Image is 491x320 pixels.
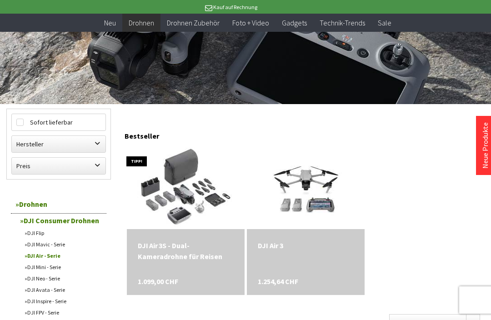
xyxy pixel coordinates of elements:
[12,114,105,130] label: Sofort lieferbar
[481,122,490,169] a: Neue Produkte
[20,239,106,250] a: DJI Mavic - Serie
[15,214,106,227] a: DJI Consumer Drohnen
[282,18,307,27] span: Gadgets
[138,240,234,262] div: DJI Air 3S - Dual-Kameradrohne für Reisen
[258,240,354,251] div: DJI Air 3
[12,158,105,174] label: Preis
[258,276,298,287] span: 1.254,64 CHF
[20,295,106,307] a: DJI Inspire - Serie
[232,18,269,27] span: Foto + Video
[20,284,106,295] a: DJI Avata - Serie
[320,18,365,27] span: Technik-Trends
[138,240,234,262] a: DJI Air 3S - Dual-Kameradrohne für Reisen 1.099,00 CHF
[11,195,106,214] a: Drohnen
[265,147,347,229] img: DJI Air 3
[371,14,398,32] a: Sale
[378,18,391,27] span: Sale
[20,261,106,273] a: DJI Mini - Serie
[20,250,106,261] a: DJI Air - Serie
[98,14,122,32] a: Neu
[125,122,485,145] div: Bestseller
[20,227,106,239] a: DJI Flip
[20,307,106,318] a: DJI FPV - Serie
[160,14,226,32] a: Drohnen Zubehör
[137,147,234,229] img: DJI Air 3S - Dual-Kameradrohne für Reisen
[20,273,106,284] a: DJI Neo - Serie
[129,18,154,27] span: Drohnen
[258,240,354,251] a: DJI Air 3 1.254,64 CHF
[138,276,178,287] span: 1.099,00 CHF
[122,14,160,32] a: Drohnen
[226,14,276,32] a: Foto + Video
[313,14,371,32] a: Technik-Trends
[104,18,116,27] span: Neu
[276,14,313,32] a: Gadgets
[167,18,220,27] span: Drohnen Zubehör
[12,136,105,152] label: Hersteller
